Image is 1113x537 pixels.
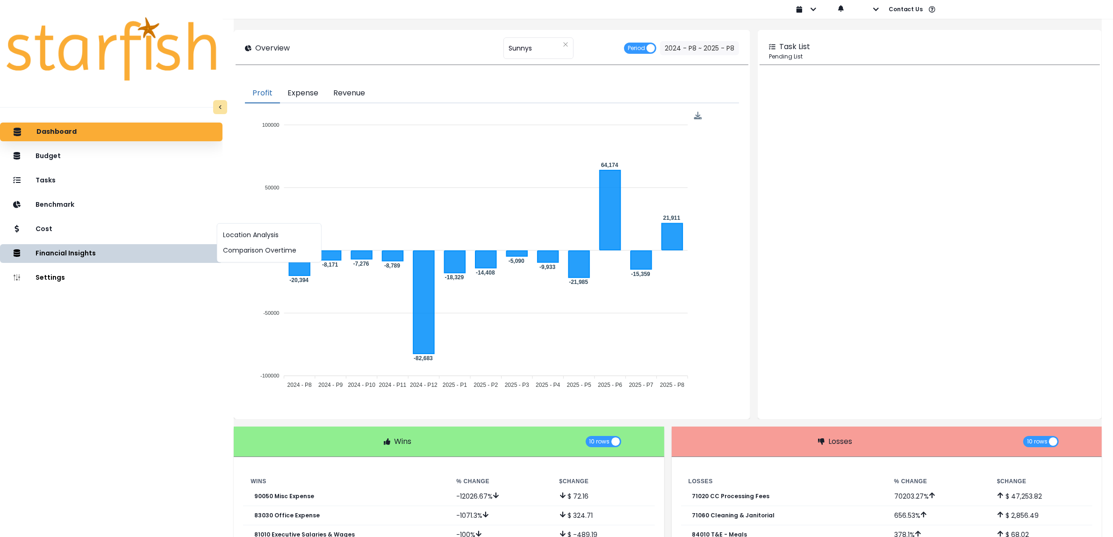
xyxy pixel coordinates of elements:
[262,122,280,128] tspan: 100000
[552,487,655,506] td: $ 72.16
[629,382,653,388] tspan: 2025 - P7
[449,487,552,506] td: -12026.67 %
[552,506,655,525] td: $ 324.71
[692,493,770,500] p: 71020 CC Processing Fees
[410,382,438,388] tspan: 2024 - P12
[692,512,775,519] p: 71060 Cleaning & Janitorial
[769,52,1091,61] p: Pending List
[474,382,498,388] tspan: 2025 - P2
[449,506,552,525] td: -1071.3 %
[536,382,560,388] tspan: 2025 - P4
[598,382,622,388] tspan: 2025 - P6
[694,112,702,120] div: Menu
[828,436,852,447] p: Losses
[681,476,887,487] th: Losses
[660,41,739,55] button: 2024 - P8 ~ 2025 - P8
[36,201,74,209] p: Benchmark
[990,487,1092,506] td: $ 47,253.82
[254,493,314,500] p: 90050 Misc Expense
[265,185,280,190] tspan: 50000
[887,476,990,487] th: % Change
[887,487,990,506] td: 70203.27 %
[443,382,467,388] tspan: 2025 - P1
[589,436,610,447] span: 10 rows
[990,476,1092,487] th: $ Change
[887,506,990,525] td: 656.53 %
[260,373,279,378] tspan: -100000
[509,38,532,58] span: Sunnys
[245,84,280,103] button: Profit
[1027,436,1048,447] span: 10 rows
[217,243,321,258] button: Comparison Overtime
[394,436,411,447] p: Wins
[348,382,375,388] tspan: 2024 - P10
[36,152,61,160] p: Budget
[552,476,655,487] th: $ Change
[263,310,279,316] tspan: -50000
[36,225,52,233] p: Cost
[505,382,529,388] tspan: 2025 - P3
[379,382,407,388] tspan: 2024 - P11
[326,84,373,103] button: Revenue
[243,476,449,487] th: Wins
[628,43,645,54] span: Period
[567,382,591,388] tspan: 2025 - P5
[694,112,702,120] img: Download Profit
[287,382,312,388] tspan: 2024 - P8
[563,40,568,49] button: Clear
[449,476,552,487] th: % Change
[36,128,77,136] p: Dashboard
[36,176,56,184] p: Tasks
[217,227,321,243] button: Location Analysis
[255,43,290,54] p: Overview
[254,512,320,519] p: 83030 Office Expense
[660,382,684,388] tspan: 2025 - P8
[563,42,568,47] svg: close
[779,41,810,52] p: Task List
[318,382,343,388] tspan: 2024 - P9
[990,506,1092,525] td: $ 2,856.49
[280,84,326,103] button: Expense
